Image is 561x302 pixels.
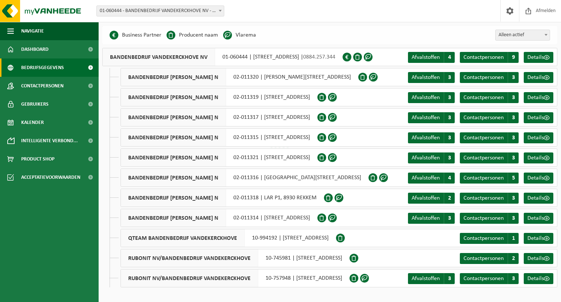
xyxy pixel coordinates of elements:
[524,253,553,264] a: Details
[21,58,64,77] span: Bedrijfsgegevens
[121,128,317,147] div: 02-011315 | [STREET_ADDRESS]
[21,168,80,186] span: Acceptatievoorwaarden
[408,92,455,103] a: Afvalstoffen 3
[223,30,256,41] li: Vlarema
[508,52,519,63] span: 9
[121,269,258,287] span: RUBONIT NV/BANDENBEDRIJF VANDEKERCKHOVE
[524,92,553,103] a: Details
[121,229,245,247] span: QTEAM BANDENBEDRIJF VANDEKERCKHOVE
[508,152,519,163] span: 3
[444,193,455,204] span: 2
[524,233,553,244] a: Details
[527,276,544,282] span: Details
[524,193,553,204] a: Details
[121,169,226,186] span: BANDENBEDRIJF [PERSON_NAME] N
[527,256,544,261] span: Details
[121,68,226,86] span: BANDENBEDRIJF [PERSON_NAME] N
[412,75,440,80] span: Afvalstoffen
[444,52,455,63] span: 4
[524,112,553,123] a: Details
[121,108,317,127] div: 02-011317 | [STREET_ADDRESS]
[527,155,544,161] span: Details
[21,22,44,40] span: Navigatie
[527,215,544,221] span: Details
[121,189,324,207] div: 02-011318 | LAR P1, 8930 REKKEM
[524,152,553,163] a: Details
[460,132,519,143] a: Contactpersonen 3
[102,48,343,66] div: 01-060444 | [STREET_ADDRESS] |
[103,48,215,66] span: BANDENBEDRIJF VANDEKERCKHOVE NV
[460,233,519,244] a: Contactpersonen 1
[463,235,504,241] span: Contactpersonen
[408,273,455,284] a: Afvalstoffen 3
[460,92,519,103] a: Contactpersonen 3
[96,5,224,16] span: 01-060444 - BANDENBEDRIJF VANDEKERCKHOVE NV - HARELBEKE
[508,132,519,143] span: 3
[495,30,550,41] span: Alleen actief
[444,273,455,284] span: 3
[463,75,504,80] span: Contactpersonen
[527,95,544,101] span: Details
[412,54,440,60] span: Afvalstoffen
[527,235,544,241] span: Details
[508,253,519,264] span: 2
[412,115,440,121] span: Afvalstoffen
[460,173,519,184] a: Contactpersonen 5
[412,95,440,101] span: Afvalstoffen
[524,72,553,83] a: Details
[527,195,544,201] span: Details
[508,112,519,123] span: 3
[460,253,519,264] a: Contactpersonen 2
[508,193,519,204] span: 3
[121,189,226,207] span: BANDENBEDRIJF [PERSON_NAME] N
[408,193,455,204] a: Afvalstoffen 2
[121,209,226,227] span: BANDENBEDRIJF [PERSON_NAME] N
[508,92,519,103] span: 3
[508,173,519,184] span: 5
[121,109,226,126] span: BANDENBEDRIJF [PERSON_NAME] N
[524,173,553,184] a: Details
[444,72,455,83] span: 3
[463,95,504,101] span: Contactpersonen
[21,113,44,132] span: Kalender
[460,112,519,123] a: Contactpersonen 3
[527,135,544,141] span: Details
[121,249,258,267] span: RUBONIT NV/BANDENBEDRIJF VANDEKERCKHOVE
[121,209,317,227] div: 02-011314 | [STREET_ADDRESS]
[121,169,369,187] div: 02-011316 | [GEOGRAPHIC_DATA][STREET_ADDRESS]
[444,173,455,184] span: 4
[524,273,553,284] a: Details
[508,213,519,224] span: 3
[121,129,226,146] span: BANDENBEDRIJF [PERSON_NAME] N
[21,77,64,95] span: Contactpersonen
[121,148,317,167] div: 02-011321 | [STREET_ADDRESS]
[460,52,519,63] a: Contactpersonen 9
[460,193,519,204] a: Contactpersonen 3
[167,30,218,41] li: Producent naam
[460,213,519,224] a: Contactpersonen 3
[121,269,350,287] div: 10-757948 | [STREET_ADDRESS]
[444,132,455,143] span: 3
[463,256,504,261] span: Contactpersonen
[444,152,455,163] span: 3
[463,215,504,221] span: Contactpersonen
[121,68,358,86] div: 02-011320 | [PERSON_NAME][STREET_ADDRESS]
[121,88,317,106] div: 02-011319 | [STREET_ADDRESS]
[444,213,455,224] span: 3
[121,249,350,267] div: 10-745981 | [STREET_ADDRESS]
[444,92,455,103] span: 3
[21,132,78,150] span: Intelligente verbond...
[303,54,335,60] span: 0884.257.344
[121,229,336,247] div: 10-994192 | [STREET_ADDRESS]
[412,135,440,141] span: Afvalstoffen
[463,276,504,282] span: Contactpersonen
[408,213,455,224] a: Afvalstoffen 3
[463,135,504,141] span: Contactpersonen
[408,52,455,63] a: Afvalstoffen 4
[21,150,54,168] span: Product Shop
[463,175,504,181] span: Contactpersonen
[527,175,544,181] span: Details
[121,149,226,166] span: BANDENBEDRIJF [PERSON_NAME] N
[412,215,440,221] span: Afvalstoffen
[463,115,504,121] span: Contactpersonen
